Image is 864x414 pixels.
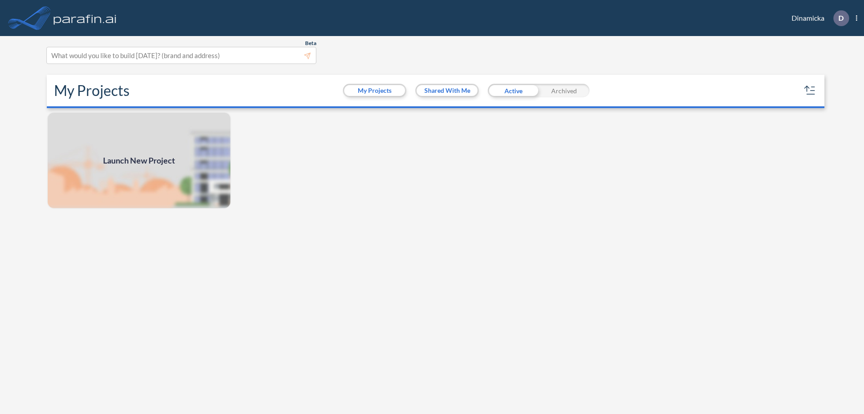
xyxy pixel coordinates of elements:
[47,112,231,209] a: Launch New Project
[52,9,118,27] img: logo
[539,84,589,97] div: Archived
[417,85,477,96] button: Shared With Me
[54,82,130,99] h2: My Projects
[778,10,857,26] div: Dinamicka
[344,85,405,96] button: My Projects
[103,155,175,167] span: Launch New Project
[838,14,844,22] p: D
[488,84,539,97] div: Active
[305,40,316,47] span: Beta
[47,112,231,209] img: add
[803,83,817,98] button: sort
